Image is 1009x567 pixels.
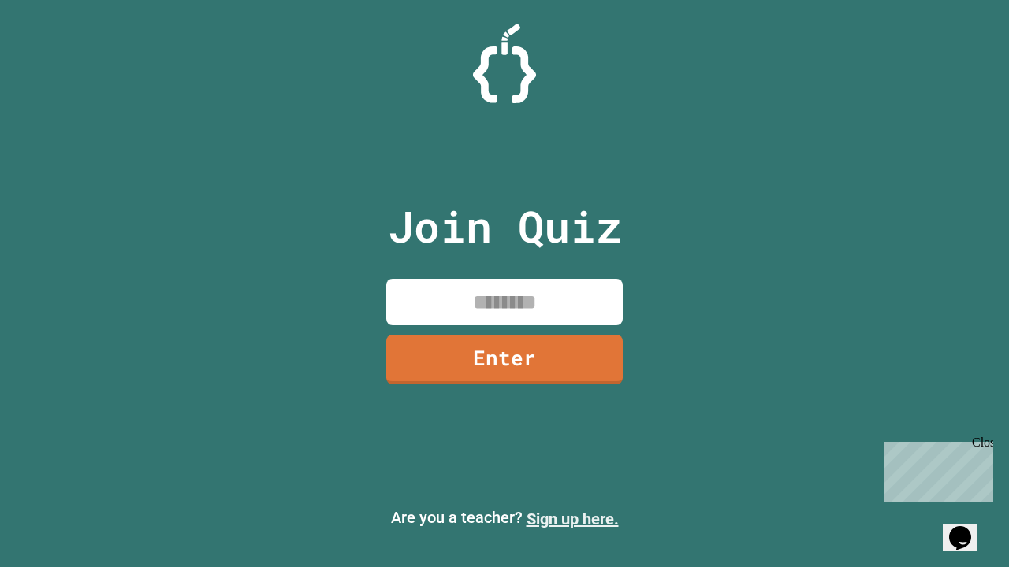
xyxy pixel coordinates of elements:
iframe: chat widget [943,504,993,551]
a: Sign up here. [527,510,619,528]
a: Enter [386,335,623,384]
p: Join Quiz [388,194,622,259]
img: Logo.svg [473,24,536,103]
iframe: chat widget [878,435,993,502]
p: Are you a teacher? [13,506,996,531]
div: Chat with us now!Close [6,6,109,100]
